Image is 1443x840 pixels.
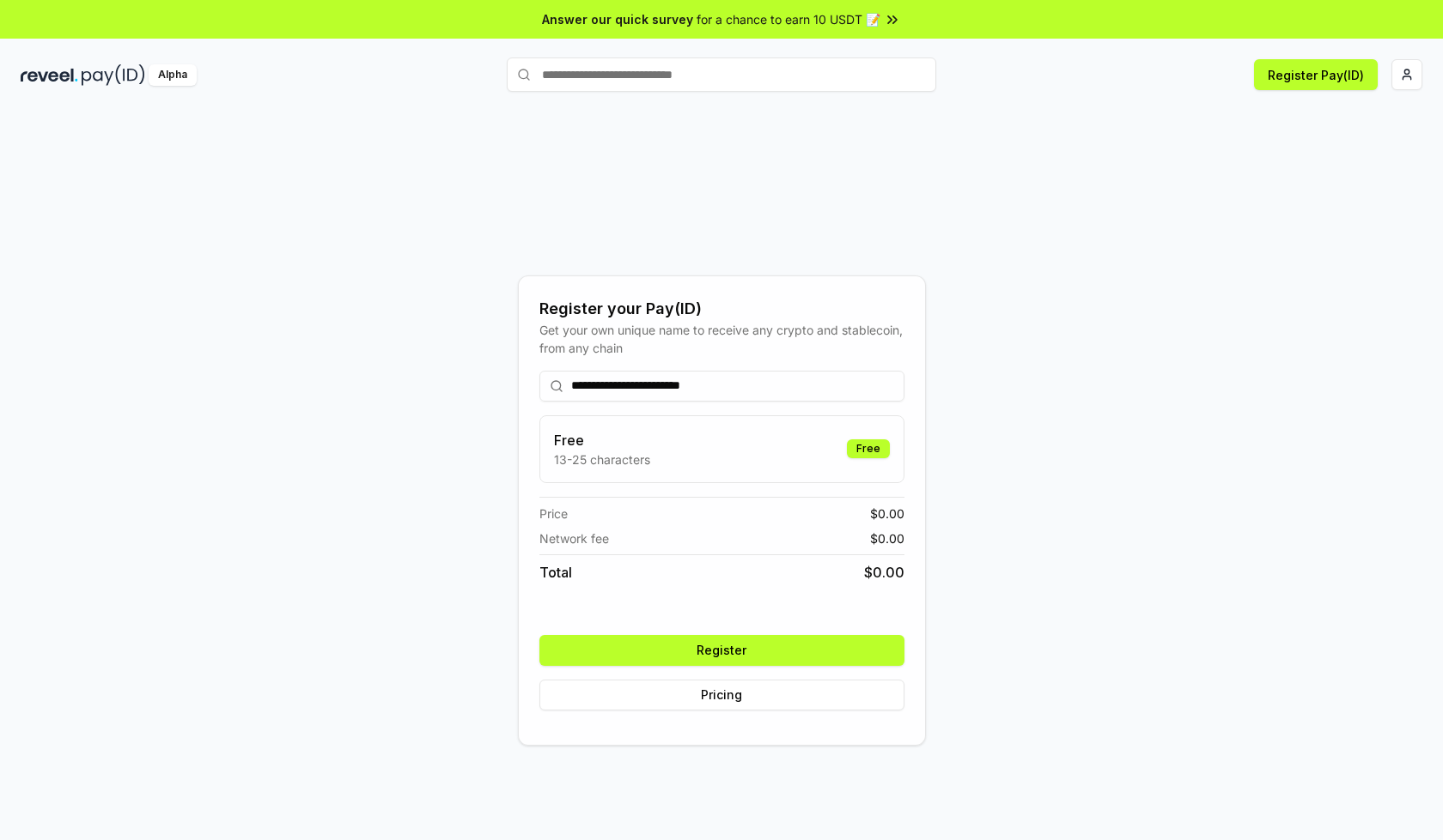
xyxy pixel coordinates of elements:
h3: Free [554,430,650,450]
p: 13-25 characters [554,450,650,468]
span: $ 0.00 [864,562,904,583]
button: Pricing [539,680,904,710]
img: pay_id [82,64,145,86]
span: $ 0.00 [870,529,904,547]
div: Get your own unique name to receive any crypto and stablecoin, from any chain [539,321,904,357]
span: $ 0.00 [870,505,904,523]
span: Network fee [539,529,609,547]
div: Register your Pay(ID) [539,297,904,321]
img: reveel_dark [21,64,78,86]
span: Price [539,505,568,523]
span: Total [539,562,572,583]
div: Free [847,439,890,458]
button: Register Pay(ID) [1254,59,1378,90]
span: for a chance to earn 10 USDT 📝 [697,10,880,28]
span: Answer our quick survey [542,10,693,28]
div: Alpha [149,64,197,86]
button: Register [539,635,904,666]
